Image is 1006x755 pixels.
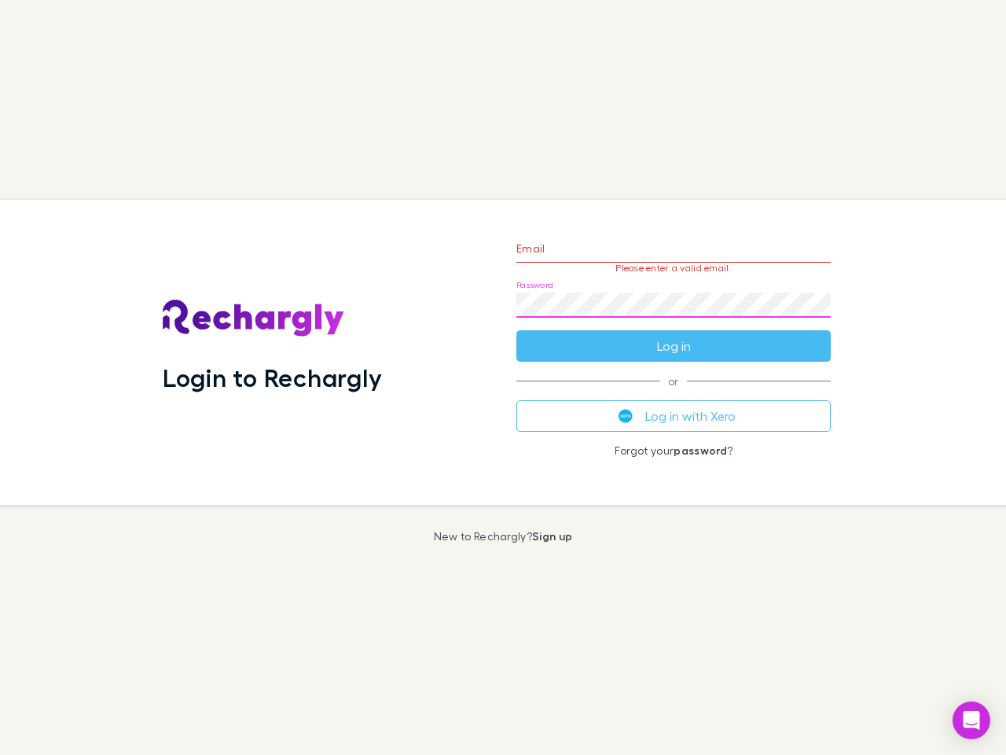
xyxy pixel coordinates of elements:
[619,409,633,423] img: Xero's logo
[516,263,831,274] p: Please enter a valid email.
[953,702,990,739] div: Open Intercom Messenger
[674,444,727,457] a: password
[532,529,572,543] a: Sign up
[163,300,345,337] img: Rechargly's Logo
[163,363,382,392] h1: Login to Rechargly
[516,381,831,381] span: or
[516,444,831,457] p: Forgot your ?
[434,530,573,543] p: New to Rechargly?
[516,330,831,362] button: Log in
[516,279,553,291] label: Password
[516,400,831,432] button: Log in with Xero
